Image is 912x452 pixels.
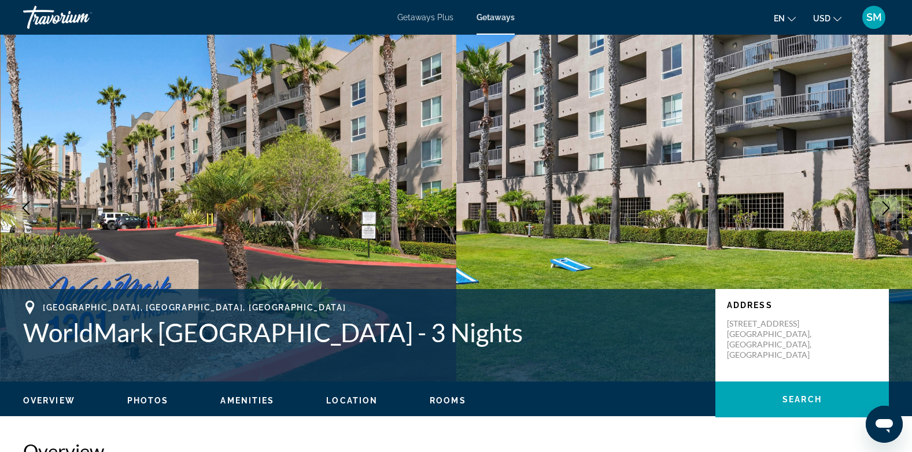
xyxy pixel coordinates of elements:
[23,2,139,32] a: Travorium
[43,303,346,312] span: [GEOGRAPHIC_DATA], [GEOGRAPHIC_DATA], [GEOGRAPHIC_DATA]
[774,10,796,27] button: Change language
[477,13,515,22] a: Getaways
[430,395,466,406] button: Rooms
[397,13,453,22] a: Getaways Plus
[866,12,882,23] span: SM
[23,317,704,347] h1: WorldMark [GEOGRAPHIC_DATA] - 3 Nights
[859,5,889,29] button: User Menu
[872,194,900,223] button: Next image
[220,395,274,406] button: Amenities
[12,194,40,223] button: Previous image
[813,10,841,27] button: Change currency
[782,395,822,404] span: Search
[813,14,830,23] span: USD
[727,318,819,360] p: [STREET_ADDRESS] [GEOGRAPHIC_DATA], [GEOGRAPHIC_DATA], [GEOGRAPHIC_DATA]
[866,406,903,443] iframe: Button to launch messaging window
[774,14,785,23] span: en
[23,395,75,406] button: Overview
[727,301,877,310] p: Address
[326,395,378,406] button: Location
[127,395,169,406] button: Photos
[715,381,889,417] button: Search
